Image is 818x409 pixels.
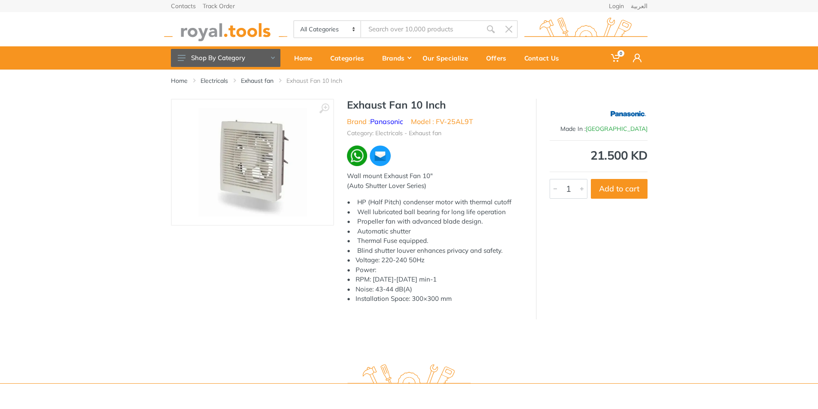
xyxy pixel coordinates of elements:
li: Exhaust Fan 10 Inch [286,76,355,85]
a: Home [288,46,324,70]
img: royal.tools Logo [524,18,648,41]
img: ma.webp [369,145,391,167]
div: Categories [324,49,376,67]
nav: breadcrumb [171,76,648,85]
div: Our Specialize [417,49,480,67]
a: العربية [631,3,648,9]
div: Home [288,49,324,67]
img: Royal Tools - Exhaust Fan 10 Inch [198,108,307,216]
img: wa.webp [347,145,368,166]
div: Offers [480,49,518,67]
div: Brands [376,49,417,67]
li: Brand : [347,116,403,127]
div: Made In : [550,124,648,133]
img: royal.tools Logo [347,364,471,388]
img: Panasonic [608,103,648,124]
a: Electricals [201,76,228,85]
a: Contacts [171,3,196,9]
a: Login [609,3,624,9]
p: • HP (Half Pitch) condenser motor with thermal cutoff • Well lubricated ball bearing for long lif... [347,197,523,304]
select: Category [294,21,362,37]
li: Category: Electricals - Exhaust fan [347,129,441,138]
a: Contact Us [518,46,571,70]
span: 0 [617,50,624,57]
a: Offers [480,46,518,70]
a: Track Order [203,3,235,9]
a: Categories [324,46,376,70]
a: 0 [605,46,627,70]
p: Wall mount Exhaust Fan 10″ (Auto Shutter Lover Series) [347,171,523,191]
input: Site search [361,20,481,38]
div: Contact Us [518,49,571,67]
h1: Exhaust Fan 10 Inch [347,99,523,111]
button: Add to cart [591,179,648,199]
span: [GEOGRAPHIC_DATA] [586,125,648,133]
img: royal.tools Logo [164,18,287,41]
div: 21.500 KD [550,149,648,161]
button: Shop By Category [171,49,280,67]
a: Home [171,76,188,85]
a: Our Specialize [417,46,480,70]
li: Model : FV-25AL9T [411,116,473,127]
a: Exhaust fan [241,76,274,85]
a: Panasonic [370,117,403,126]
